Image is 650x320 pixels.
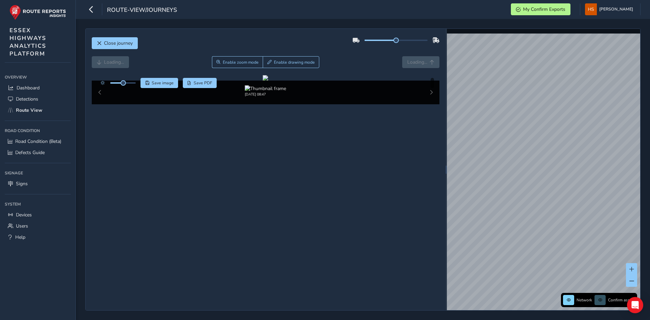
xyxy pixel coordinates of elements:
[5,126,71,136] div: Road Condition
[599,3,633,15] span: [PERSON_NAME]
[183,78,217,88] button: PDF
[223,60,259,65] span: Enable zoom mode
[627,297,643,313] div: Open Intercom Messenger
[5,178,71,189] a: Signs
[5,93,71,105] a: Detections
[5,147,71,158] a: Defects Guide
[152,80,174,86] span: Save image
[15,149,45,156] span: Defects Guide
[5,232,71,243] a: Help
[9,5,66,20] img: rr logo
[608,297,635,303] span: Confirm assets
[212,56,263,68] button: Zoom
[5,168,71,178] div: Signage
[15,234,25,240] span: Help
[16,212,32,218] span: Devices
[16,223,28,229] span: Users
[585,3,635,15] button: [PERSON_NAME]
[194,80,212,86] span: Save PDF
[5,136,71,147] a: Road Condition (Beta)
[245,85,286,92] img: Thumbnail frame
[5,105,71,116] a: Route View
[104,40,133,46] span: Close journey
[274,60,315,65] span: Enable drawing mode
[92,37,138,49] button: Close journey
[245,92,286,97] div: [DATE] 08:47
[16,107,42,113] span: Route View
[107,6,177,15] span: route-view/journeys
[140,78,178,88] button: Save
[5,220,71,232] a: Users
[9,26,46,58] span: ESSEX HIGHWAYS ANALYTICS PLATFORM
[577,297,592,303] span: Network
[16,180,28,187] span: Signs
[5,199,71,209] div: System
[15,138,61,145] span: Road Condition (Beta)
[511,3,570,15] button: My Confirm Exports
[585,3,597,15] img: diamond-layout
[5,82,71,93] a: Dashboard
[17,85,40,91] span: Dashboard
[523,6,565,13] span: My Confirm Exports
[5,209,71,220] a: Devices
[16,96,38,102] span: Detections
[5,72,71,82] div: Overview
[263,56,319,68] button: Draw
